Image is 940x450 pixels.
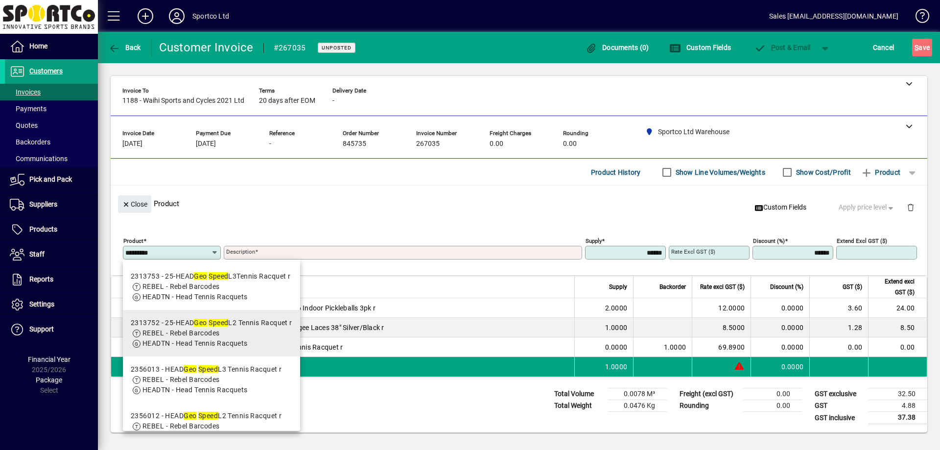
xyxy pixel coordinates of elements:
[873,40,894,55] span: Cancel
[29,67,63,75] span: Customers
[416,140,440,148] span: 267035
[29,250,45,258] span: Staff
[743,400,802,412] td: 0.00
[194,272,207,280] em: Geo
[586,237,602,244] mat-label: Supply
[669,44,731,51] span: Custom Fields
[608,388,667,400] td: 0.0078 M³
[28,355,70,363] span: Financial Year
[10,121,38,129] span: Quotes
[5,217,98,242] a: Products
[809,298,868,318] td: 3.60
[874,276,915,298] span: Extend excl GST ($)
[549,388,608,400] td: Total Volume
[274,40,306,56] div: #267035
[5,134,98,150] a: Backorders
[123,356,300,403] mat-option: 2356013 - HEAD Geo Speed L3 Tennis Racquet r
[184,412,196,420] em: Geo
[192,8,229,24] div: Sportco Ltd
[608,400,667,412] td: 0.0476 Kg
[563,140,577,148] span: 0.00
[754,202,806,213] span: Custom Fields
[123,310,300,356] mat-option: 2313752 - 25-HEAD Geo Speed L2 Tennis Racquet r
[209,272,228,280] em: Speed
[698,342,745,352] div: 69.8900
[142,293,248,301] span: HEADTN - Head Tennis Racquets
[794,167,851,177] label: Show Cost/Profit
[332,97,334,105] span: -
[29,300,54,308] span: Settings
[869,388,927,400] td: 32.50
[198,412,218,420] em: Speed
[809,337,868,357] td: 0.00
[5,150,98,167] a: Communications
[36,376,62,384] span: Package
[837,237,887,244] mat-label: Extend excl GST ($)
[810,412,869,424] td: GST inclusive
[116,199,154,208] app-page-header-button: Close
[159,40,254,55] div: Customer Invoice
[605,362,628,372] span: 1.0000
[29,42,47,50] span: Home
[131,271,290,282] div: 2313753 - 25-HEAD L3Tennis Racquet r
[490,140,503,148] span: 0.00
[771,44,775,51] span: P
[770,282,803,292] span: Discount (%)
[839,202,895,213] span: Apply price level
[659,282,686,292] span: Backorder
[131,364,282,375] div: 2356013 - HEAD L3 Tennis Racquet r
[184,365,196,373] em: Geo
[142,422,220,430] span: REBEL - Rebel Barcodes
[29,325,54,333] span: Support
[870,39,897,56] button: Cancel
[583,39,652,56] button: Documents (0)
[123,237,143,244] mat-label: Product
[869,412,927,424] td: 37.38
[869,400,927,412] td: 4.88
[130,7,161,25] button: Add
[675,400,743,412] td: Rounding
[587,164,645,181] button: Product History
[675,388,743,400] td: Freight (excl GST)
[5,84,98,100] a: Invoices
[5,167,98,192] a: Pick and Pack
[5,100,98,117] a: Payments
[226,323,384,332] span: Sof Sole Reflective Bungee Laces 38" Silver/Black r
[194,319,207,327] em: Geo
[111,186,927,221] div: Product
[810,388,869,400] td: GST exclusive
[912,39,932,56] button: Save
[586,44,649,51] span: Documents (0)
[5,267,98,292] a: Reports
[5,192,98,217] a: Suppliers
[322,45,352,51] span: Unposted
[142,386,248,394] span: HEADTN - Head Tennis Racquets
[843,282,862,292] span: GST ($)
[10,155,68,163] span: Communications
[142,329,220,337] span: REBEL - Rebel Barcodes
[10,88,41,96] span: Invoices
[868,318,927,337] td: 8.50
[123,403,300,450] mat-option: 2356012 - HEAD Geo Speed L2 Tennis Racquet r
[899,195,922,219] button: Delete
[108,44,141,51] span: Back
[667,39,733,56] button: Custom Fields
[29,225,57,233] span: Products
[751,357,809,377] td: 0.0000
[5,317,98,342] a: Support
[5,34,98,59] a: Home
[343,140,366,148] span: 845735
[226,248,255,255] mat-label: Description
[751,199,810,216] button: Custom Fields
[671,248,715,255] mat-label: Rate excl GST ($)
[142,283,220,290] span: REBEL - Rebel Barcodes
[698,323,745,332] div: 8.5000
[753,237,785,244] mat-label: Discount (%)
[226,303,376,313] span: HEAD Championship 26 Indoor Pickleballs 3pk r
[123,263,300,310] mat-option: 2313753 - 25-HEAD Geo Speed L3Tennis Racquet r
[769,8,898,24] div: Sales [EMAIL_ADDRESS][DOMAIN_NAME]
[29,175,72,183] span: Pick and Pack
[915,44,918,51] span: S
[122,140,142,148] span: [DATE]
[161,7,192,25] button: Profile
